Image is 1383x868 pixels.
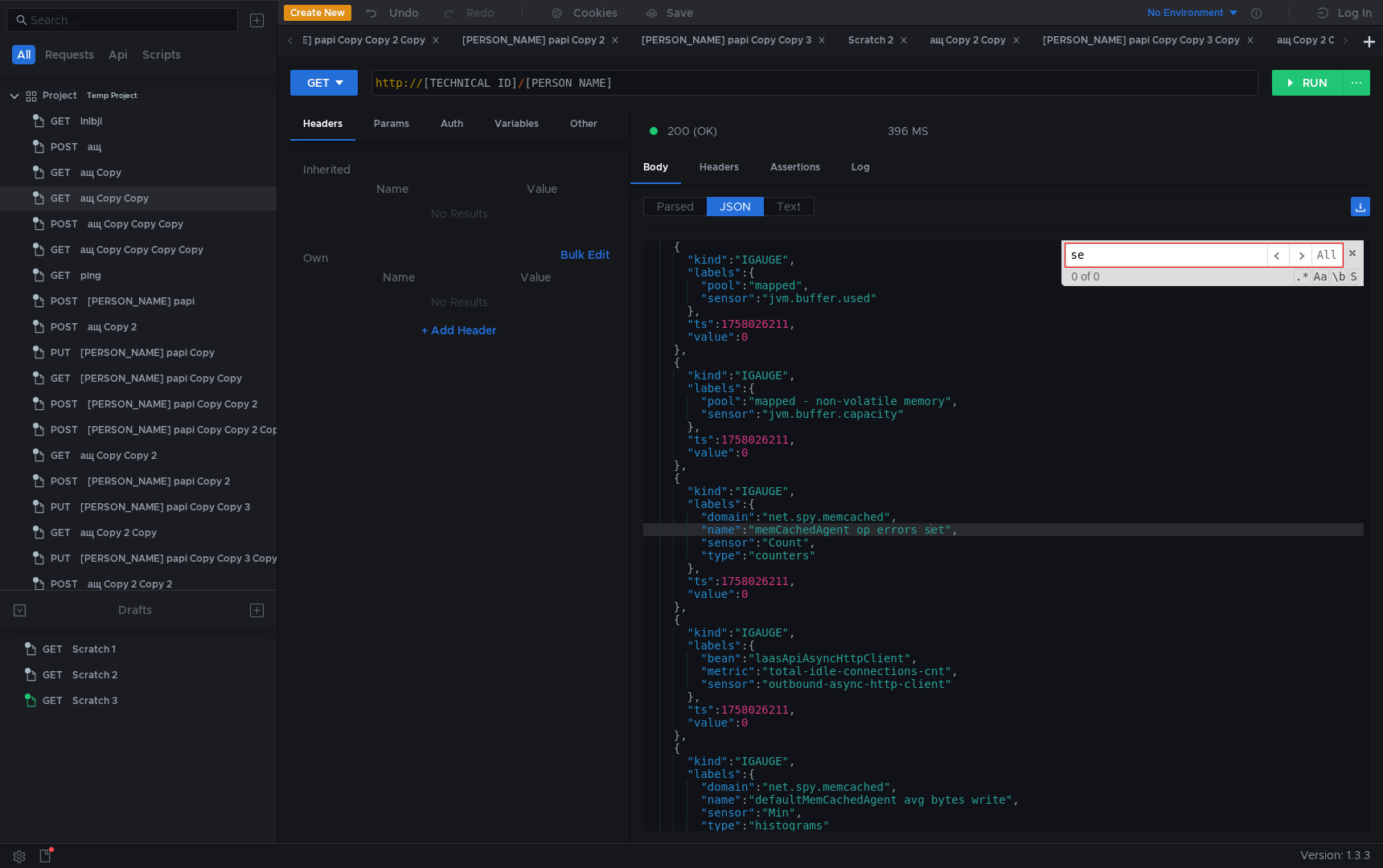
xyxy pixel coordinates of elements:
[1312,268,1329,285] span: CaseSensitive Search
[888,124,929,138] div: 396 MS
[88,135,101,159] div: ащ
[88,392,257,416] div: [PERSON_NAME] papi Copy Copy 2
[51,238,71,262] span: GET
[1272,70,1344,96] button: RUN
[88,315,137,339] div: ащ Copy 2
[930,32,1021,49] div: ащ Copy 2 Copy
[51,392,78,416] span: POST
[51,495,71,519] span: PUT
[290,109,355,141] div: Headers
[80,521,157,545] div: ащ Copy 2 Copy
[88,289,195,313] div: [PERSON_NAME] papi
[51,444,71,468] span: GET
[80,264,101,288] div: ping
[12,45,35,64] button: All
[303,248,554,268] h6: Own
[466,3,495,23] div: Redo
[43,663,63,687] span: GET
[1331,268,1348,285] span: Whole Word Search
[1311,244,1343,267] span: Alt-Enter
[72,663,117,687] div: Scratch 2
[51,109,71,133] span: GET
[1065,270,1106,283] span: 0 of 0
[43,689,63,713] span: GET
[431,207,488,221] nz-embed-empty: No Results
[51,161,71,185] span: GET
[51,572,78,596] span: POST
[118,600,152,620] div: Drafts
[361,109,422,139] div: Params
[51,341,71,365] span: PUT
[51,212,78,236] span: POST
[1338,3,1372,23] div: Log In
[290,70,358,96] button: GET
[51,315,78,339] span: POST
[389,3,419,23] div: Undo
[228,32,440,49] div: [PERSON_NAME] papi Copy Copy 2 Copy
[80,495,250,519] div: [PERSON_NAME] papi Copy Copy 3
[1043,32,1254,49] div: [PERSON_NAME] papi Copy Copy 3 Copy
[43,637,63,661] span: GET
[1300,844,1370,867] span: Version: 1.3.3
[848,32,908,49] div: Scratch 2
[51,264,71,288] span: GET
[757,153,833,182] div: Assertions
[1147,6,1224,21] div: No Environment
[1267,244,1290,267] span: ​
[431,295,488,309] nz-embed-empty: No Results
[51,366,71,391] span: GET
[31,11,228,29] input: Search...
[51,186,71,211] span: GET
[88,572,172,596] div: ащ Copy 2 Copy 2
[80,186,149,211] div: ащ Copy Copy
[51,418,78,442] span: POST
[80,109,102,133] div: lnlbjl
[1065,244,1267,267] input: Search for
[329,268,469,287] th: Name
[51,521,71,545] span: GET
[469,179,616,199] th: Value
[1294,268,1311,285] span: RegExp Search
[80,366,242,391] div: [PERSON_NAME] papi Copy Copy
[839,153,883,182] div: Log
[307,74,330,92] div: GET
[316,179,469,199] th: Name
[40,45,99,64] button: Requests
[468,268,603,287] th: Value
[554,245,616,264] button: Bulk Edit
[630,153,681,184] div: Body
[80,341,215,365] div: [PERSON_NAME] papi Copy
[720,199,751,214] span: JSON
[303,160,616,179] h6: Inherited
[104,45,133,64] button: Api
[642,32,826,49] div: [PERSON_NAME] papi Copy Copy 3
[687,153,752,182] div: Headers
[87,84,137,108] div: Temp Project
[80,444,157,468] div: ащ Copy Copy 2
[428,109,476,139] div: Auth
[80,161,121,185] div: ащ Copy
[72,637,116,661] div: Scratch 1
[667,7,693,18] div: Save
[462,32,619,49] div: [PERSON_NAME] papi Copy 2
[430,1,506,25] button: Redo
[137,45,186,64] button: Scripts
[1349,268,1359,285] span: Search In Selection
[415,321,503,340] button: + Add Header
[80,547,277,571] div: [PERSON_NAME] papi Copy Copy 3 Copy
[88,469,230,493] div: [PERSON_NAME] papi Copy 2
[51,547,71,571] span: PUT
[43,84,77,108] div: Project
[51,469,78,493] span: POST
[1289,244,1311,267] span: ​
[80,238,203,262] div: ащ Copy Copy Copy Copy
[557,109,610,139] div: Other
[351,1,430,25] button: Undo
[667,122,717,140] span: 200 (OK)
[88,418,285,442] div: [PERSON_NAME] papi Copy Copy 2 Copy
[51,135,78,159] span: POST
[284,5,351,21] button: Create New
[51,289,78,313] span: POST
[482,109,552,139] div: Variables
[777,199,801,214] span: Text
